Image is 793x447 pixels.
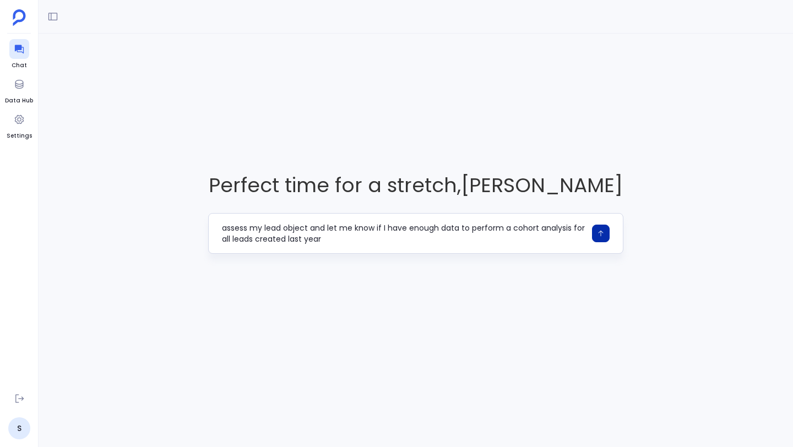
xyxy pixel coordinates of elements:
[9,61,29,70] span: Chat
[5,74,33,105] a: Data Hub
[7,132,32,140] span: Settings
[222,222,585,244] textarea: assess my lead object and let me know if I have enough data to perform a cohort analysis for all ...
[5,96,33,105] span: Data Hub
[8,417,30,439] a: S
[13,9,26,26] img: petavue logo
[208,171,623,199] span: Perfect time for a stretch , [PERSON_NAME]
[9,39,29,70] a: Chat
[7,110,32,140] a: Settings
